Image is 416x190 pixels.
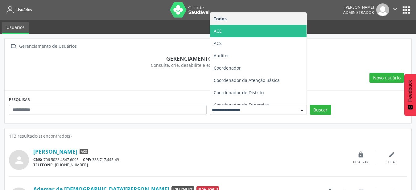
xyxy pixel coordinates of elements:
div: Gerenciamento de usuários [13,55,403,62]
div: Gerenciamento de Usuários [18,42,78,51]
span: CNS: [33,157,42,162]
span: Novo usuário [373,75,401,81]
div: [PHONE_NUMBER] [33,162,345,168]
div: Consulte, crie, desabilite e edite os usuários do sistema [13,62,403,68]
i:  [9,42,18,51]
div: [PERSON_NAME] [343,5,374,10]
span: Coordenador da Atenção Básica [214,77,280,83]
button: Buscar [310,105,331,115]
i: person [14,155,25,166]
div: Desativar [353,160,368,164]
button:  [389,3,401,16]
i: edit [388,151,395,158]
span: Usuários [16,7,32,12]
div: Editar [387,160,397,164]
span: ACS [80,149,88,154]
img: img [376,3,389,16]
span: Coordenador de Distrito [214,90,264,95]
i:  [392,6,398,12]
button: Feedback - Mostrar pesquisa [404,74,416,116]
a: [PERSON_NAME] [33,148,77,155]
div: 113 resultado(s) encontrado(s) [9,133,407,139]
span: Coordenador de Endemias [214,102,269,108]
span: ACE [214,28,222,34]
i: lock [357,151,364,158]
span: Todos [214,16,227,22]
div: 706 5023 4847 6095 338.717.445-49 [33,157,345,162]
span: ACS [214,40,222,46]
span: Coordenador [214,65,241,71]
a: Usuários [2,22,29,34]
span: CPF: [83,157,91,162]
a: Usuários [4,5,32,15]
button: apps [401,5,412,15]
span: Auditor [214,53,229,59]
label: PESQUISAR [9,95,30,105]
a:  Gerenciamento de Usuários [9,42,78,51]
span: TELEFONE: [33,162,54,168]
button: Novo usuário [369,73,404,83]
span: Feedback [407,80,413,102]
span: Administrador [343,10,374,15]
